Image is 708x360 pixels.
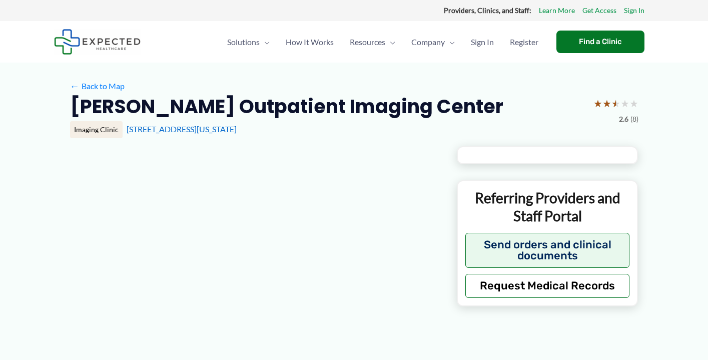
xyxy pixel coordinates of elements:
[385,25,395,60] span: Menu Toggle
[510,25,538,60] span: Register
[556,31,644,53] a: Find a Clinic
[227,25,260,60] span: Solutions
[445,25,455,60] span: Menu Toggle
[70,121,123,138] div: Imaging Clinic
[260,25,270,60] span: Menu Toggle
[502,25,546,60] a: Register
[342,25,403,60] a: ResourcesMenu Toggle
[620,94,629,113] span: ★
[350,25,385,60] span: Resources
[593,94,602,113] span: ★
[70,79,125,94] a: ←Back to Map
[444,6,531,15] strong: Providers, Clinics, and Staff:
[127,124,237,134] a: [STREET_ADDRESS][US_STATE]
[629,94,638,113] span: ★
[411,25,445,60] span: Company
[630,113,638,126] span: (8)
[619,113,628,126] span: 2.6
[278,25,342,60] a: How It Works
[70,94,503,119] h2: [PERSON_NAME] Outpatient Imaging Center
[611,94,620,113] span: ★
[465,189,630,225] p: Referring Providers and Staff Portal
[54,29,141,55] img: Expected Healthcare Logo - side, dark font, small
[471,25,494,60] span: Sign In
[602,94,611,113] span: ★
[219,25,278,60] a: SolutionsMenu Toggle
[465,273,630,297] button: Request Medical Records
[582,4,616,17] a: Get Access
[70,81,80,91] span: ←
[403,25,463,60] a: CompanyMenu Toggle
[286,25,334,60] span: How It Works
[624,4,644,17] a: Sign In
[463,25,502,60] a: Sign In
[219,25,546,60] nav: Primary Site Navigation
[465,232,630,267] button: Send orders and clinical documents
[539,4,575,17] a: Learn More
